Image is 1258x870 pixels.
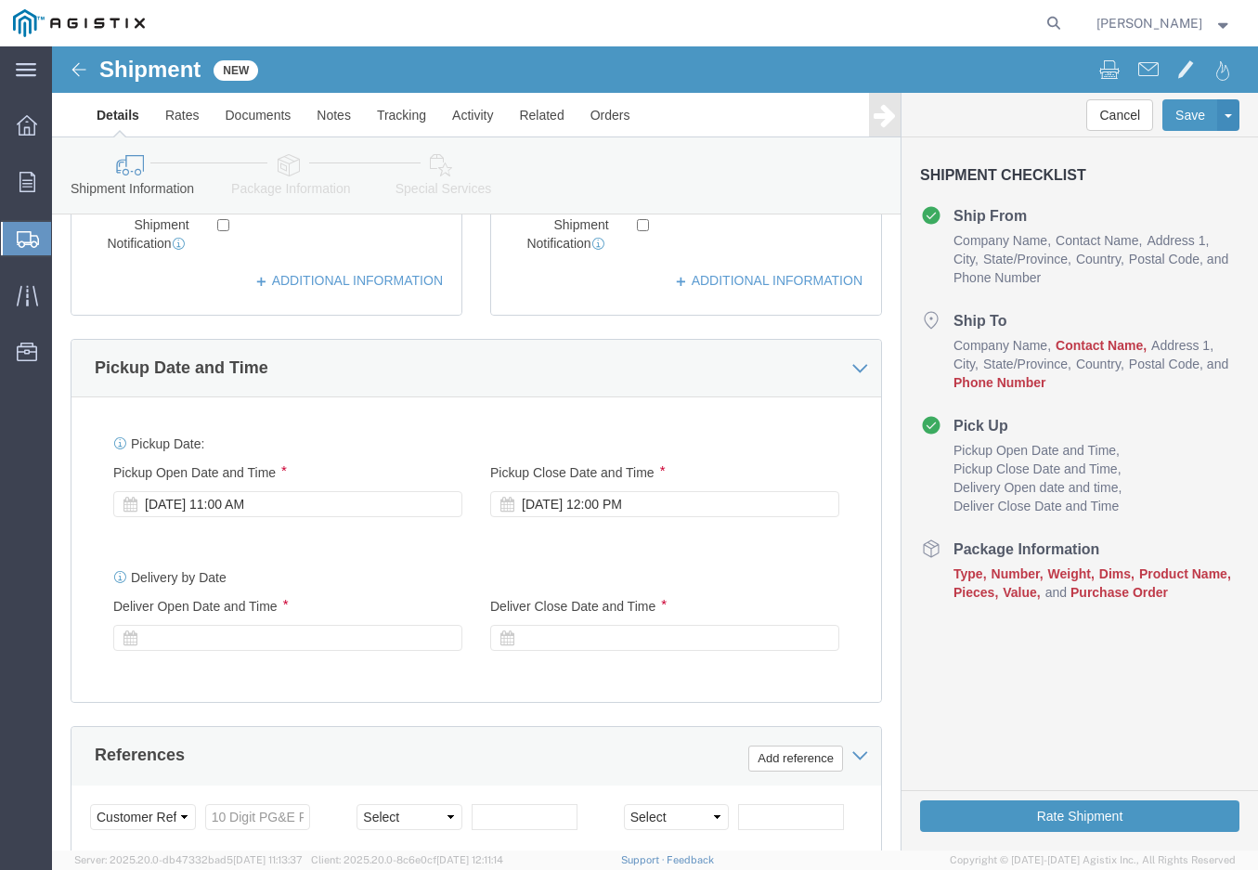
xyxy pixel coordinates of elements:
span: CYNTHIA WILLIAMS [1096,13,1202,33]
span: Server: 2025.20.0-db47332bad5 [74,854,303,865]
img: logo [13,9,145,37]
span: Copyright © [DATE]-[DATE] Agistix Inc., All Rights Reserved [950,852,1236,868]
iframe: FS Legacy Container [52,46,1258,851]
span: Client: 2025.20.0-8c6e0cf [311,854,503,865]
button: [PERSON_NAME] [1096,12,1233,34]
a: Feedback [667,854,714,865]
span: [DATE] 11:13:37 [233,854,303,865]
span: [DATE] 12:11:14 [436,854,503,865]
a: Support [621,854,668,865]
